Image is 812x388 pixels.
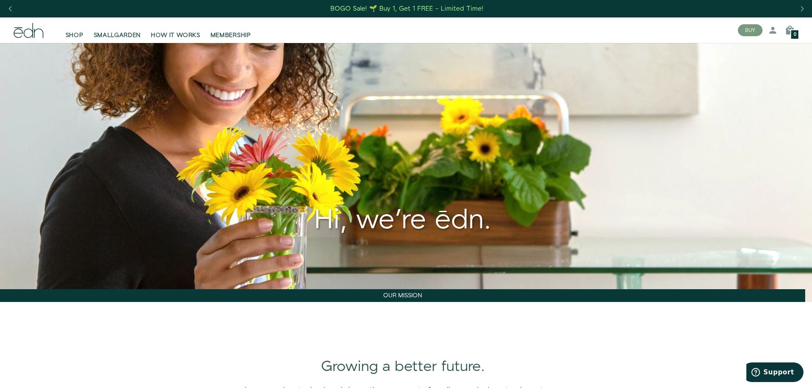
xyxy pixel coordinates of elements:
[146,21,205,40] a: HOW IT WORKS
[151,31,200,40] span: HOW IT WORKS
[738,24,763,36] button: BUY
[61,21,89,40] a: SHOP
[330,4,483,13] div: BOGO Sale! 🌱 Buy 1, Get 1 FREE – Limited Time!
[94,31,141,40] span: SMALLGARDEN
[329,2,484,15] a: BOGO Sale! 🌱 Buy 1, Get 1 FREE – Limited Time!
[89,21,146,40] a: SMALLGARDEN
[211,31,251,40] span: MEMBERSHIP
[794,32,796,37] span: 0
[66,31,84,40] span: SHOP
[746,362,803,384] iframe: Opens a widget where you can find more information
[205,21,256,40] a: MEMBERSHIP
[14,356,792,377] div: Growing a better future.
